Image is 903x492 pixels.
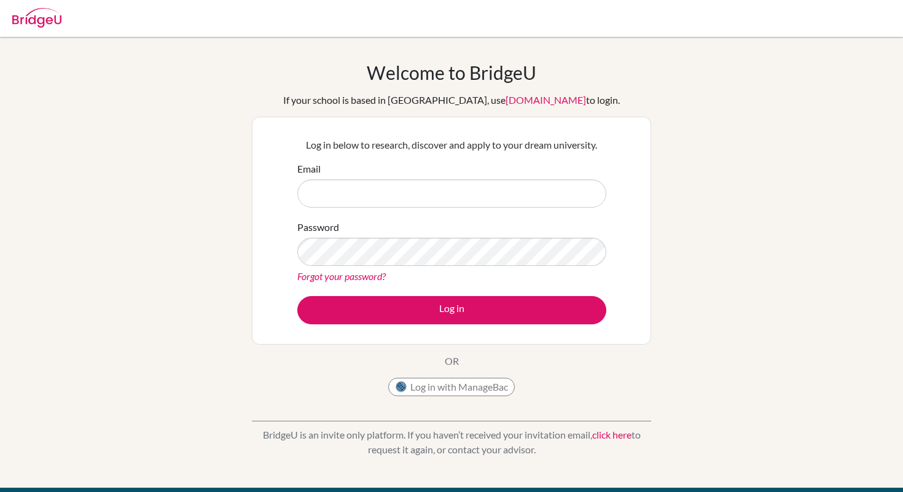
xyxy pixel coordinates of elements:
button: Log in [297,296,606,324]
p: BridgeU is an invite only platform. If you haven’t received your invitation email, to request it ... [252,428,651,457]
a: click here [592,429,631,440]
button: Log in with ManageBac [388,378,515,396]
p: OR [445,354,459,369]
p: Log in below to research, discover and apply to your dream university. [297,138,606,152]
label: Password [297,220,339,235]
h1: Welcome to BridgeU [367,61,536,84]
div: If your school is based in [GEOGRAPHIC_DATA], use to login. [283,93,620,107]
img: Bridge-U [12,8,61,28]
a: Forgot your password? [297,270,386,282]
a: [DOMAIN_NAME] [506,94,586,106]
label: Email [297,162,321,176]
